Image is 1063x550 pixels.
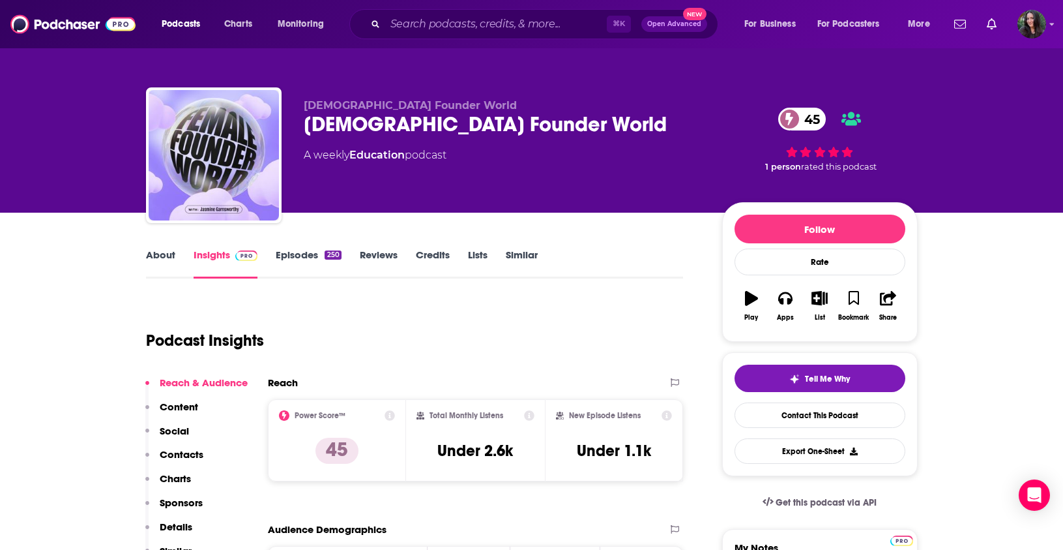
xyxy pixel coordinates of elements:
h2: Total Monthly Listens [430,411,503,420]
div: Open Intercom Messenger [1019,480,1050,511]
h2: Audience Demographics [268,523,386,536]
div: A weekly podcast [304,147,446,163]
button: Reach & Audience [145,376,248,401]
div: Apps [777,314,794,322]
div: 250 [325,251,341,260]
span: New [683,8,706,20]
a: Similar [506,249,538,279]
button: Details [145,521,192,545]
p: Content [160,401,198,413]
p: Reach & Audience [160,376,248,389]
p: Charts [160,472,191,485]
button: Bookmark [837,283,871,329]
button: Apps [768,283,802,329]
button: Content [145,401,198,425]
a: Reviews [360,249,398,279]
img: Podchaser - Follow, Share and Rate Podcasts [10,12,136,37]
span: 1 person [765,162,801,172]
h3: Under 1.1k [577,441,651,461]
a: Episodes250 [276,249,341,279]
button: open menu [153,14,217,35]
img: tell me why sparkle [789,374,800,384]
h3: Under 2.6k [437,441,513,461]
img: User Profile [1017,10,1046,38]
h1: Podcast Insights [146,331,264,350]
div: 45 1 personrated this podcast [722,99,918,180]
p: 45 [315,438,358,464]
div: Share [879,314,897,322]
button: Export One-Sheet [735,438,905,464]
span: Charts [224,15,252,33]
button: open menu [809,14,899,35]
button: List [802,283,836,329]
button: Open AdvancedNew [641,16,707,32]
button: Sponsors [145,497,203,521]
div: Rate [735,249,905,275]
button: Share [871,283,905,329]
h2: New Episode Listens [569,411,641,420]
img: Podchaser Pro [890,536,913,546]
span: ⌘ K [607,16,631,33]
p: Contacts [160,448,203,461]
a: Education [349,149,405,161]
img: Podchaser Pro [235,251,258,261]
a: InsightsPodchaser Pro [194,249,258,279]
span: For Business [744,15,796,33]
button: Social [145,425,189,449]
h2: Power Score™ [295,411,345,420]
span: More [908,15,930,33]
a: Charts [216,14,260,35]
button: Charts [145,472,191,497]
button: Show profile menu [1017,10,1046,38]
img: Female Founder World [149,90,279,221]
a: Show notifications dropdown [949,13,971,35]
div: Bookmark [838,314,869,322]
div: Play [744,314,758,322]
a: Show notifications dropdown [982,13,1002,35]
span: For Podcasters [817,15,880,33]
input: Search podcasts, credits, & more... [385,14,607,35]
span: Get this podcast via API [776,497,877,508]
a: About [146,249,175,279]
a: Credits [416,249,450,279]
p: Social [160,425,189,437]
p: Details [160,521,192,533]
span: rated this podcast [801,162,877,172]
a: Contact This Podcast [735,403,905,428]
button: Contacts [145,448,203,472]
span: Podcasts [162,15,200,33]
button: Play [735,283,768,329]
button: Follow [735,215,905,243]
a: Pro website [890,534,913,546]
a: Lists [468,249,488,279]
a: 45 [778,108,826,130]
a: Get this podcast via API [752,487,888,519]
span: [DEMOGRAPHIC_DATA] Founder World [304,99,517,112]
h2: Reach [268,376,298,389]
button: open menu [735,14,812,35]
button: tell me why sparkleTell Me Why [735,365,905,392]
span: Tell Me Why [805,374,850,384]
p: Sponsors [160,497,203,509]
button: open menu [269,14,341,35]
button: open menu [899,14,946,35]
span: 45 [791,108,826,130]
span: Open Advanced [647,21,701,27]
div: Search podcasts, credits, & more... [362,9,731,39]
div: List [815,314,825,322]
span: Logged in as elenadreamday [1017,10,1046,38]
span: Monitoring [278,15,324,33]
